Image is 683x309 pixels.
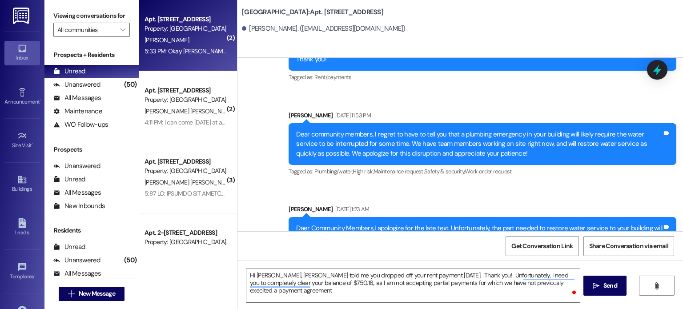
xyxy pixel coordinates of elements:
[333,111,371,120] div: [DATE] 11:53 PM
[53,161,100,171] div: Unanswered
[465,168,511,175] span: Work order request
[424,168,465,175] span: Safety & security ,
[53,242,85,252] div: Unread
[4,41,40,65] a: Inbox
[34,272,36,278] span: •
[57,23,116,37] input: All communities
[145,95,227,104] div: Property: [GEOGRAPHIC_DATA]
[145,107,235,115] span: [PERSON_NAME] [PERSON_NAME]
[246,269,579,302] textarea: To enrich screen reader interactions, please activate Accessibility in Grammarly extension settings
[4,172,40,196] a: Buildings
[53,9,130,23] label: Viewing conversations for
[374,168,424,175] span: Maintenance request ,
[506,236,579,256] button: Get Conversation Link
[289,111,676,123] div: [PERSON_NAME]
[242,24,406,33] div: [PERSON_NAME]. ([EMAIL_ADDRESS][DOMAIN_NAME])
[44,226,139,235] div: Residents
[4,128,40,152] a: Site Visit •
[122,253,139,267] div: (50)
[32,141,33,147] span: •
[53,256,100,265] div: Unanswered
[53,120,108,129] div: WO Follow-ups
[145,228,227,237] div: Apt. 2-[STREET_ADDRESS]
[289,71,676,84] div: Tagged as:
[53,67,85,76] div: Unread
[511,241,573,251] span: Get Conversation Link
[145,237,227,247] div: Property: [GEOGRAPHIC_DATA]
[145,36,189,44] span: [PERSON_NAME]
[145,157,227,166] div: Apt. [STREET_ADDRESS]
[59,287,125,301] button: New Message
[68,290,75,297] i: 
[4,260,40,284] a: Templates •
[583,276,627,296] button: Send
[314,73,352,81] span: Rent/payments
[79,289,115,298] span: New Message
[44,50,139,60] div: Prospects + Residents
[296,224,662,252] div: Daer Community Members,I apologize for the late text. Unfortunately, the part needed to restore w...
[145,15,227,24] div: Apt. [STREET_ADDRESS]
[296,130,662,158] div: Dear community members, I regret to have to tell you that a plumbing emergency in your building w...
[603,281,617,290] span: Send
[145,118,288,126] div: 4:11 PM: I can come [DATE] at any time you want. I'm free.
[242,8,383,17] b: [GEOGRAPHIC_DATA]: Apt. [STREET_ADDRESS]
[593,282,599,289] i: 
[145,178,235,186] span: [PERSON_NAME] [PERSON_NAME]
[53,80,100,89] div: Unanswered
[4,216,40,240] a: Leads
[53,201,105,211] div: New Inbounds
[333,205,370,214] div: [DATE] 1:23 AM
[53,175,85,184] div: Unread
[145,47,400,55] div: 5:33 PM: Okay [PERSON_NAME] I don't have a car thank you anyway for telling me.I appreciate that
[653,282,660,289] i: 
[40,97,41,104] span: •
[120,26,125,33] i: 
[145,166,227,176] div: Property: [GEOGRAPHIC_DATA]
[53,269,101,278] div: All Messages
[53,188,101,197] div: All Messages
[44,145,139,154] div: Prospects
[13,8,31,24] img: ResiDesk Logo
[145,24,227,33] div: Property: [GEOGRAPHIC_DATA]
[583,236,674,256] button: Share Conversation via email
[53,107,102,116] div: Maintenance
[314,168,353,175] span: Plumbing/water ,
[353,168,374,175] span: High risk ,
[289,165,676,178] div: Tagged as:
[589,241,668,251] span: Share Conversation via email
[145,86,227,95] div: Apt. [STREET_ADDRESS]
[53,93,101,103] div: All Messages
[122,78,139,92] div: (50)
[289,205,676,217] div: [PERSON_NAME]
